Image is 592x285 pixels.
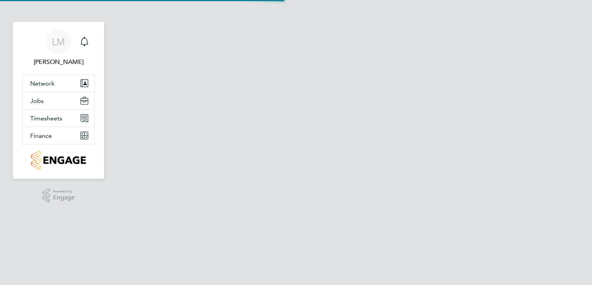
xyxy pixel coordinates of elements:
[53,194,75,201] span: Engage
[42,188,75,203] a: Powered byEngage
[22,75,94,92] button: Network
[30,97,44,105] span: Jobs
[22,151,95,170] a: Go to home page
[52,37,65,47] span: LM
[22,57,95,67] span: Lauren Morton
[13,22,104,179] nav: Main navigation
[31,151,86,170] img: countryside-properties-logo-retina.png
[22,29,95,67] a: LM[PERSON_NAME]
[53,188,75,195] span: Powered by
[22,92,94,109] button: Jobs
[22,127,94,144] button: Finance
[22,110,94,127] button: Timesheets
[30,115,62,122] span: Timesheets
[30,132,52,139] span: Finance
[30,80,55,87] span: Network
